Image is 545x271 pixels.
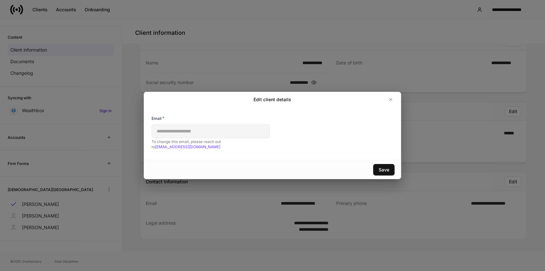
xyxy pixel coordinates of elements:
[379,167,389,173] div: Save
[152,115,164,121] h6: Email
[373,164,395,176] button: Save
[254,96,291,103] h2: Edit client details
[152,139,270,150] p: To change this email, please reach out to
[155,144,220,149] a: [EMAIL_ADDRESS][DOMAIN_NAME]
